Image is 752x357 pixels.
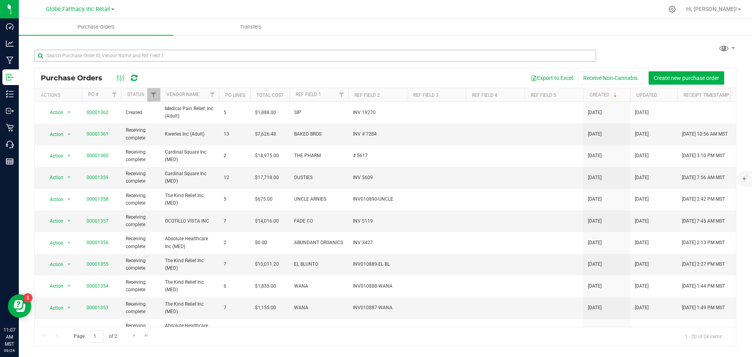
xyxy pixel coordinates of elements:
span: [DATE] [635,130,649,138]
span: THE PHARM [294,152,343,159]
button: Export to Excel [526,71,578,85]
span: Receiving complete [126,214,155,228]
span: select [64,129,74,140]
span: $17,718.00 [255,174,279,181]
span: 6 [224,326,246,333]
span: Receiving complete [126,192,155,207]
span: Action [43,303,64,314]
span: [DATE] 1:49 PM MST [682,304,725,312]
inline-svg: Inventory [6,90,14,98]
span: [DATE] 3:10 PM MST [682,152,725,159]
a: Receipt Timestamp [683,92,729,98]
span: Action [43,324,64,335]
span: Cardinal Square Inc (MED) [165,149,214,163]
span: [DATE] [588,130,602,138]
a: Ref Field 4 [472,92,497,98]
span: Transfers [230,24,272,31]
span: Action [43,216,64,227]
span: Medical Pain Relief, Inc (Adult) [165,105,214,120]
span: select [64,303,74,314]
span: [DATE] 2:27 PM MST [682,261,725,268]
span: select [64,107,74,118]
span: # 5617 [353,152,402,159]
span: [DATE] [588,196,602,203]
span: [DATE] 7:56 AM MST [682,174,725,181]
span: select [64,216,74,227]
span: Receiving complete [126,279,155,294]
span: 7 [224,217,246,225]
span: DUSTIES [294,174,343,181]
span: Create new purchase order [654,75,719,81]
span: [DATE] [588,239,602,246]
a: Created [589,92,618,98]
span: [DATE] [588,326,602,333]
iframe: Resource center [8,294,31,318]
span: Action [43,281,64,292]
span: 1 - 20 of 24 items [679,330,728,342]
a: Total Cost [257,92,284,98]
span: Action [43,194,64,205]
input: 1 [90,330,104,343]
span: SIP [294,109,343,116]
span: The Kind Relief Inc (MED) [165,192,214,207]
a: Purchase Orders [19,19,174,35]
span: select [64,150,74,161]
button: Create new purchase order [649,71,724,85]
span: [DATE] 10:56 AM MST [682,130,728,138]
span: [DATE] [588,217,602,225]
inline-svg: Dashboard [6,23,14,31]
span: WANA [294,283,343,290]
inline-svg: Reports [6,158,14,165]
span: 12 [224,174,246,181]
span: Action [43,172,64,183]
inline-svg: Manufacturing [6,56,14,64]
span: $33,200.00 [255,326,279,333]
span: Globe Farmacy Inc Retail [46,6,110,13]
span: WANA [294,304,343,312]
span: ABUNDANT ORGANICS [294,239,343,246]
a: 00001357 [87,218,108,224]
span: 5 [224,109,246,116]
span: $14,016.00 [255,217,279,225]
span: [DATE] 7:45 AM MST [682,217,725,225]
a: Ref Field 2 [354,92,380,98]
span: [DATE] [635,239,649,246]
span: Absolute Healthcare Inc (MED) [165,322,214,337]
a: Filter [147,88,160,101]
span: [DATE] [635,283,649,290]
span: [DATE] [588,283,602,290]
a: 00001355 [87,261,108,267]
span: BAKED BROS [294,130,343,138]
span: [DATE] [635,217,649,225]
a: Vendor Name [166,92,199,97]
a: 00001353 [87,305,108,310]
span: $1,155.00 [255,304,276,312]
span: Absolute Healthcare Inc (MED) [165,235,214,250]
span: Receiving complete [126,149,155,163]
span: select [64,281,74,292]
span: Receiving complete [126,127,155,141]
div: Actions [41,92,79,98]
span: $10,011.20 [255,261,279,268]
span: Action [43,259,64,270]
a: Go to the next page [128,330,140,341]
a: Transfers [174,19,328,35]
span: UNCLE ARNIES [294,196,343,203]
span: 2 [224,239,246,246]
a: PO # [88,92,98,97]
a: 00001361 [87,131,108,137]
a: Ref Field 3 [413,92,439,98]
span: INV 3427 [353,239,402,246]
span: select [64,324,74,335]
span: 13 [224,130,246,138]
p: 09/24 [4,348,15,353]
span: Action [43,129,64,140]
span: Action [43,150,64,161]
a: Ref Field 5 [531,92,556,98]
inline-svg: Call Center [6,141,14,149]
span: Purchase Orders [41,74,110,82]
span: OCOTILLO VISTA INC [165,217,214,225]
span: Receiving complete [126,322,155,337]
inline-svg: Retail [6,124,14,132]
span: The Kind Relief Inc (MED) [165,257,214,272]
